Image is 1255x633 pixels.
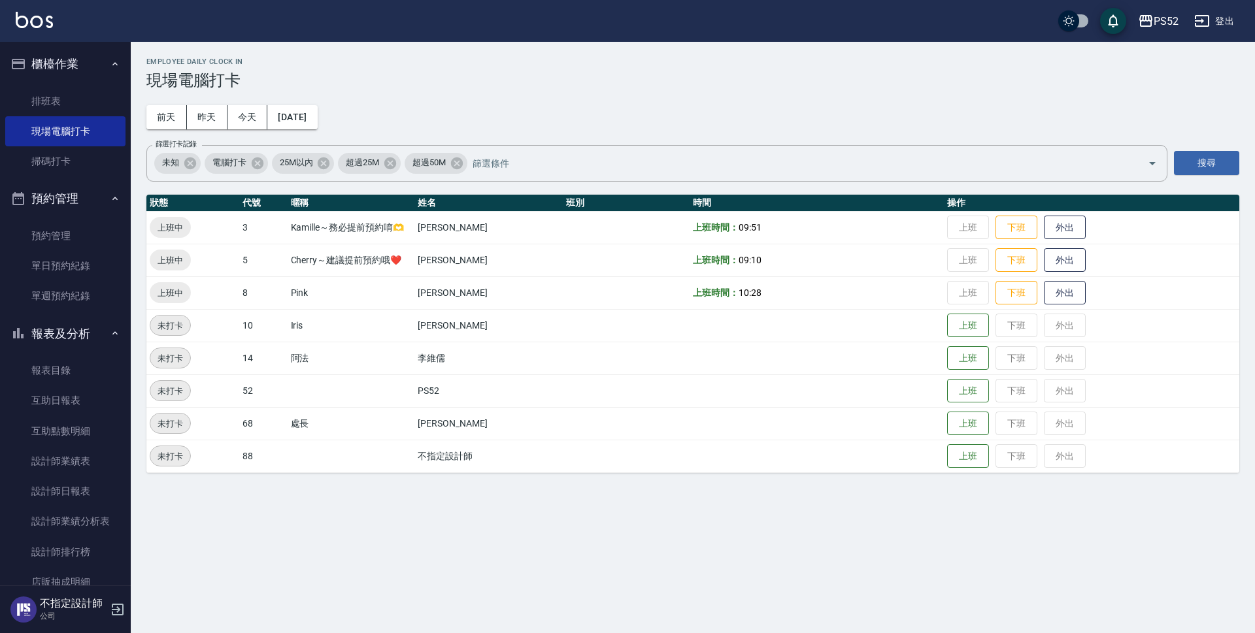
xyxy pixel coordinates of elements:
[239,276,288,309] td: 8
[205,153,268,174] div: 電腦打卡
[944,195,1239,212] th: 操作
[5,567,125,597] a: 店販抽成明細
[5,251,125,281] a: 單日預約紀錄
[739,255,761,265] span: 09:10
[1154,13,1179,29] div: PS52
[146,105,187,129] button: 前天
[414,407,562,440] td: [PERSON_NAME]
[187,105,227,129] button: 昨天
[693,222,739,233] b: 上班時間：
[288,342,415,374] td: 阿法
[10,596,37,623] img: Person
[16,12,53,28] img: Logo
[40,610,107,622] p: 公司
[239,244,288,276] td: 5
[338,153,401,174] div: 超過25M
[146,71,1239,89] h3: 現場電腦打卡
[239,407,288,440] td: 68
[690,195,944,212] th: 時間
[1044,216,1086,240] button: 外出
[5,476,125,506] a: 設計師日報表
[414,211,562,244] td: [PERSON_NAME]
[1100,8,1126,34] button: save
[146,195,239,212] th: 狀態
[414,244,562,276] td: [PERSON_NAME]
[288,244,415,276] td: Cherry～建議提前預約哦❤️
[239,309,288,342] td: 10
[1174,151,1239,175] button: 搜尋
[150,449,190,463] span: 未打卡
[239,195,288,212] th: 代號
[338,156,387,169] span: 超過25M
[5,116,125,146] a: 現場電腦打卡
[288,407,415,440] td: 處長
[272,153,335,174] div: 25M以內
[150,384,190,398] span: 未打卡
[947,346,989,370] button: 上班
[239,374,288,407] td: 52
[150,417,190,430] span: 未打卡
[5,446,125,476] a: 設計師業績表
[947,379,989,403] button: 上班
[150,286,191,300] span: 上班中
[5,416,125,446] a: 互助點數明細
[239,440,288,472] td: 88
[414,276,562,309] td: [PERSON_NAME]
[288,276,415,309] td: Pink
[5,182,125,216] button: 預約管理
[996,281,1037,305] button: 下班
[693,255,739,265] b: 上班時間：
[414,309,562,342] td: [PERSON_NAME]
[150,221,191,235] span: 上班中
[693,287,739,298] b: 上班時間：
[288,211,415,244] td: Kamille～務必提前預約唷🫶
[5,506,125,536] a: 設計師業績分析表
[414,342,562,374] td: 李維儒
[739,222,761,233] span: 09:51
[5,146,125,176] a: 掃碼打卡
[267,105,317,129] button: [DATE]
[156,139,197,149] label: 篩選打卡記錄
[5,281,125,311] a: 單週預約紀錄
[739,287,761,298] span: 10:28
[414,374,562,407] td: PS52
[414,440,562,472] td: 不指定設計師
[469,152,1125,174] input: 篩選條件
[947,444,989,468] button: 上班
[947,314,989,338] button: 上班
[5,221,125,251] a: 預約管理
[154,156,187,169] span: 未知
[1189,9,1239,33] button: 登出
[150,351,190,365] span: 未打卡
[5,317,125,351] button: 報表及分析
[150,253,191,267] span: 上班中
[288,195,415,212] th: 暱稱
[154,153,201,174] div: 未知
[414,195,562,212] th: 姓名
[947,412,989,436] button: 上班
[205,156,254,169] span: 電腦打卡
[1133,8,1184,35] button: PS52
[5,86,125,116] a: 排班表
[1044,248,1086,272] button: 外出
[288,309,415,342] td: Iris
[272,156,321,169] span: 25M以內
[40,597,107,610] h5: 不指定設計師
[5,537,125,567] a: 設計師排行榜
[5,385,125,415] a: 互助日報表
[1044,281,1086,305] button: 外出
[239,342,288,374] td: 14
[405,156,454,169] span: 超過50M
[5,355,125,385] a: 報表目錄
[405,153,467,174] div: 超過50M
[146,57,1239,66] h2: Employee Daily Clock In
[227,105,268,129] button: 今天
[996,248,1037,272] button: 下班
[563,195,690,212] th: 班別
[150,319,190,333] span: 未打卡
[239,211,288,244] td: 3
[5,47,125,81] button: 櫃檯作業
[1142,153,1163,174] button: Open
[996,216,1037,240] button: 下班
